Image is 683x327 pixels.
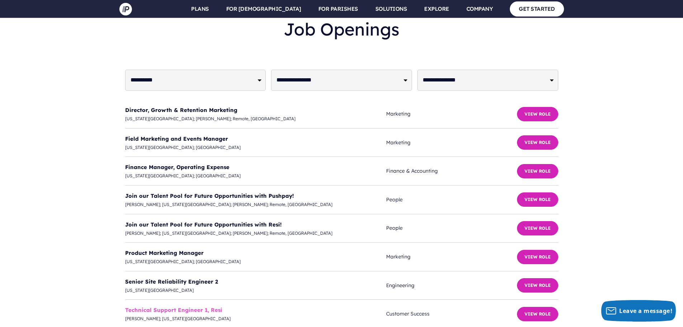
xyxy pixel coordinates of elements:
span: Marketing [386,252,517,261]
a: GET STARTED [510,1,564,16]
span: [PERSON_NAME]; [US_STATE][GEOGRAPHIC_DATA]; [PERSON_NAME]; Remote, [GEOGRAPHIC_DATA] [125,229,386,237]
button: View Role [517,307,558,321]
span: Leave a message! [619,307,672,315]
button: View Role [517,135,558,150]
span: Marketing [386,109,517,118]
span: [US_STATE][GEOGRAPHIC_DATA]; [GEOGRAPHIC_DATA] [125,144,386,151]
a: Field Marketing and Events Manager [125,135,228,142]
span: [US_STATE][GEOGRAPHIC_DATA]; [PERSON_NAME]; Remote, [GEOGRAPHIC_DATA] [125,115,386,123]
button: View Role [517,250,558,264]
span: Finance & Accounting [386,167,517,176]
span: Marketing [386,138,517,147]
button: View Role [517,164,558,178]
span: [PERSON_NAME]; [US_STATE][GEOGRAPHIC_DATA]; [PERSON_NAME]; Remote, [GEOGRAPHIC_DATA] [125,201,386,209]
a: Senior Site Reliability Engineer 2 [125,278,218,285]
span: Engineering [386,281,517,290]
button: View Role [517,192,558,207]
a: Finance Manager, Operating Expense [125,164,229,170]
span: [PERSON_NAME]; [US_STATE][GEOGRAPHIC_DATA] [125,315,386,323]
span: [US_STATE][GEOGRAPHIC_DATA]; [GEOGRAPHIC_DATA] [125,172,386,180]
button: View Role [517,278,558,293]
a: Technical Support Engineer 1, Resi [125,307,222,313]
span: [US_STATE][GEOGRAPHIC_DATA] [125,286,386,294]
a: Product Marketing Manager [125,249,204,256]
span: [US_STATE][GEOGRAPHIC_DATA]; [GEOGRAPHIC_DATA] [125,258,386,266]
h2: Job Openings [125,13,558,45]
a: Join our Talent Pool for Future Opportunities with Pushpay! [125,192,294,199]
span: Customer Success [386,309,517,318]
button: Leave a message! [601,300,676,322]
button: View Role [517,107,558,121]
a: Join our Talent Pool for Future Opportunities with Resi! [125,221,282,228]
a: Director, Growth & Retention Marketing [125,107,237,113]
span: People [386,224,517,233]
button: View Role [517,221,558,235]
span: People [386,195,517,204]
